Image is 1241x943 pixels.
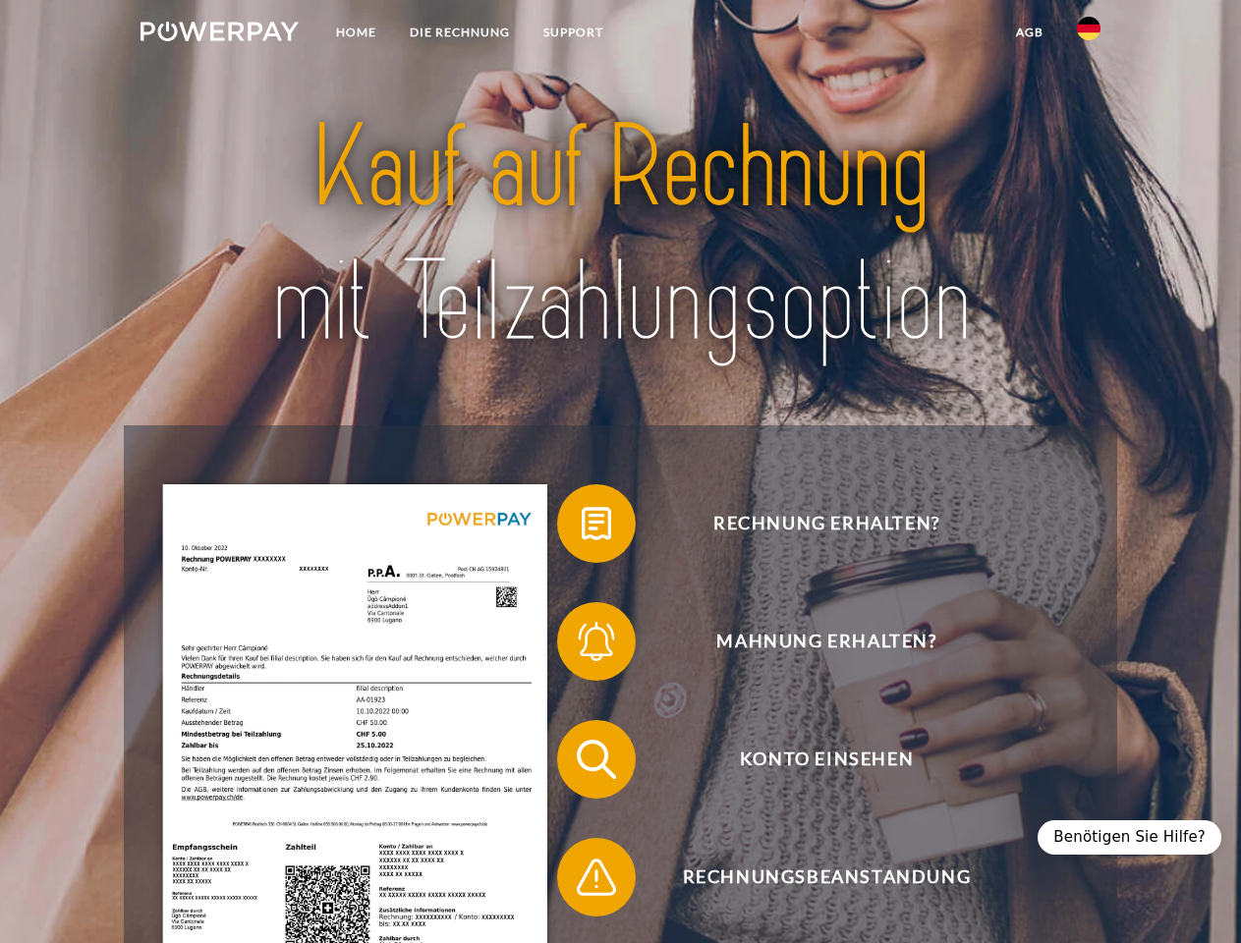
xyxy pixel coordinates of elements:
img: qb_bell.svg [572,617,621,666]
img: qb_warning.svg [572,853,621,902]
div: Benötigen Sie Hilfe? [1038,820,1221,855]
a: SUPPORT [527,15,620,50]
img: title-powerpay_de.svg [188,94,1053,376]
span: Konto einsehen [586,720,1067,799]
button: Mahnung erhalten? [557,602,1068,681]
button: Konto einsehen [557,720,1068,799]
span: Rechnung erhalten? [586,484,1067,563]
img: logo-powerpay-white.svg [141,22,299,41]
a: agb [999,15,1060,50]
img: de [1077,17,1100,40]
button: Rechnung erhalten? [557,484,1068,563]
img: qb_search.svg [572,735,621,784]
span: Mahnung erhalten? [586,602,1067,681]
span: Rechnungsbeanstandung [586,838,1067,916]
a: DIE RECHNUNG [393,15,527,50]
button: Rechnungsbeanstandung [557,838,1068,916]
img: qb_bill.svg [572,499,621,548]
a: Home [319,15,393,50]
